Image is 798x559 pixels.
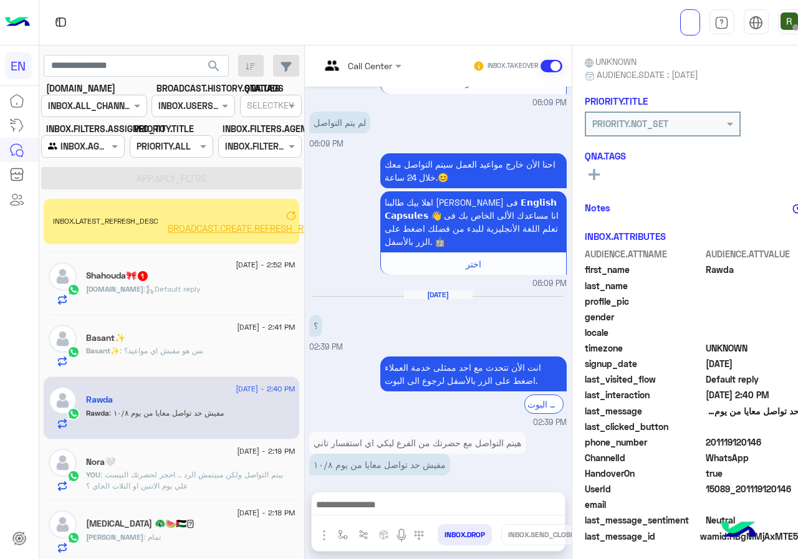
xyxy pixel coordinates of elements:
[717,509,761,553] img: hulul-logo.png
[488,61,538,71] small: INBOX.TAKEOVER
[585,467,704,480] span: HandoverOn
[332,524,353,545] button: select flow
[309,454,450,475] p: 28/8/2025, 2:39 PM
[309,112,370,133] p: 22/8/2025, 6:09 PM
[5,9,30,36] img: Logo
[138,271,148,281] span: 1
[245,98,294,115] div: SELECTKEY
[338,530,348,540] img: select flow
[394,528,409,543] img: send voice note
[86,408,109,418] span: Rawda
[244,82,284,95] label: QNA.TAGS
[86,470,283,490] span: بيتم التواصل ولكن مبيتمش الرد .. احجز لحضرتك التيست علي يوم الاتنين او التلات الجاي ؟
[353,524,373,545] button: Trigger scenario
[585,436,704,449] span: phone_number
[501,524,582,545] button: INBOX.SEND_CLOSE
[585,420,704,433] span: last_clicked_button
[309,139,344,148] span: 06:09 PM
[86,346,120,355] span: Basant✨
[49,449,77,477] img: defaultAdmin.png
[309,432,526,454] p: 28/8/2025, 2:39 PM
[237,446,295,457] span: [DATE] - 2:19 PM
[236,259,295,270] span: [DATE] - 2:52 PM
[585,247,704,260] span: AUDIENCE.ATTNAME
[109,408,224,418] span: مفيش حد تواصل معايا من يوم ١٠/٨
[67,284,80,296] img: WhatsApp
[466,259,481,269] span: اختر
[524,394,564,414] div: الرجوع الى البوت
[585,310,704,323] span: gender
[67,470,80,482] img: WhatsApp
[120,346,203,355] span: بس هو مفيش اي مواعيد؟
[5,52,32,79] div: EN
[86,457,115,467] h5: Nora🤍
[532,278,567,290] span: 06:09 PM
[206,59,221,74] span: search
[438,524,492,545] button: INBOX.DROP
[49,510,77,538] img: defaultAdmin.png
[223,122,344,135] label: INBOX.FILTERS.AGENT_NOTES
[199,55,229,82] button: search
[585,498,704,511] span: email
[585,279,704,292] span: last_name
[585,55,637,68] span: UNKNOWN
[585,530,698,543] span: last_message_id
[86,470,100,479] span: YOU
[585,95,648,107] h6: PRIORITY.TITLE
[86,394,113,405] h5: Rawda
[168,222,416,234] span: BROADCAST.CREATE.REFRESH_REACHABLE_USERS_COUNT
[86,270,149,281] h5: Shahouda🎀
[67,532,80,544] img: WhatsApp
[585,357,704,370] span: signup_date
[373,524,394,545] button: create order
[585,326,704,339] span: locale
[380,153,567,188] p: 22/8/2025, 6:09 PM
[358,530,368,540] img: Trigger scenario
[46,82,115,95] label: [DOMAIN_NAME]
[237,507,295,518] span: [DATE] - 2:18 PM
[404,290,473,299] h6: [DATE]
[781,12,798,30] img: userImage
[158,203,425,239] button: BROADCAST.CREATE.REFRESH_REACHABLE_USERS_COUNT
[49,325,77,353] img: defaultAdmin.png
[585,342,704,355] span: timezone
[533,417,567,429] span: 02:39 PM
[714,16,729,30] img: tab
[709,9,734,36] a: tab
[585,514,704,527] span: last_message_sentiment
[585,482,704,495] span: UserId
[379,530,389,540] img: create order
[53,216,158,227] span: INBOX.LATEST_REFRESH_DESC
[53,14,69,30] img: tab
[67,408,80,420] img: WhatsApp
[86,284,143,294] span: [DOMAIN_NAME]
[67,346,80,358] img: WhatsApp
[49,386,77,414] img: defaultAdmin.png
[46,122,165,135] label: INBOX.FILTERS.ASSIGNED_TO
[585,295,704,308] span: profile_pic
[237,322,295,333] span: [DATE] - 2:41 PM
[309,315,322,337] p: 28/8/2025, 2:39 PM
[143,532,161,542] span: تمام
[156,82,281,95] label: BROADCAST.HISTORY.STATUES
[86,333,125,343] h5: Basant✨
[585,404,704,418] span: last_message
[49,262,77,290] img: defaultAdmin.png
[143,284,201,294] span: : Default reply
[236,383,295,394] span: [DATE] - 2:40 PM
[597,68,698,81] span: AUDIENCE.SDATE : [DATE]
[585,263,704,276] span: first_name
[414,530,424,540] img: make a call
[585,388,704,401] span: last_interaction
[585,451,704,464] span: ChannelId
[585,373,704,386] span: last_visited_flow
[380,356,567,391] p: 28/8/2025, 2:39 PM
[532,97,567,109] span: 06:09 PM
[749,16,763,30] img: tab
[585,231,666,242] h6: INBOX.ATTRIBUTES
[86,532,143,542] span: [PERSON_NAME]
[41,167,302,189] button: APP.APLY_FLTRS
[380,191,567,252] p: 22/8/2025, 6:09 PM
[86,518,195,529] h5: Yasmin 🦚🍉🇵🇸𓂆
[585,202,610,213] h6: Notes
